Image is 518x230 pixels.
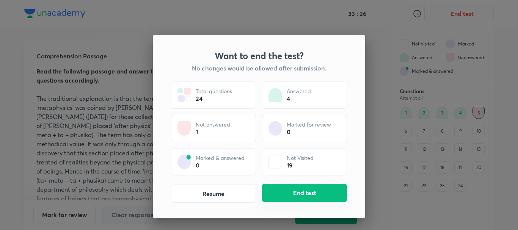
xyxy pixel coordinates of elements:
[287,155,314,161] p: Not Visited
[196,155,245,161] p: Marked & answered
[287,121,331,128] p: Marked for review
[287,128,331,136] div: 0
[171,185,256,203] button: Resume
[196,161,245,169] div: 0
[196,121,230,128] p: Not answered
[177,88,191,102] img: attempt state
[268,88,282,102] img: attempt state
[262,184,347,202] button: End test
[192,64,326,72] h5: No changes would be allowed after submission.
[177,155,191,169] img: attempt state
[196,128,230,136] div: 1
[215,50,304,61] h3: Want to end the test?
[177,121,191,136] img: attempt state
[268,121,282,136] img: attempt state
[196,88,232,95] p: Total questions
[287,95,311,102] div: 4
[196,95,232,102] div: 24
[287,88,311,95] p: Answered
[287,161,314,169] div: 19
[268,155,282,169] img: attempt state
